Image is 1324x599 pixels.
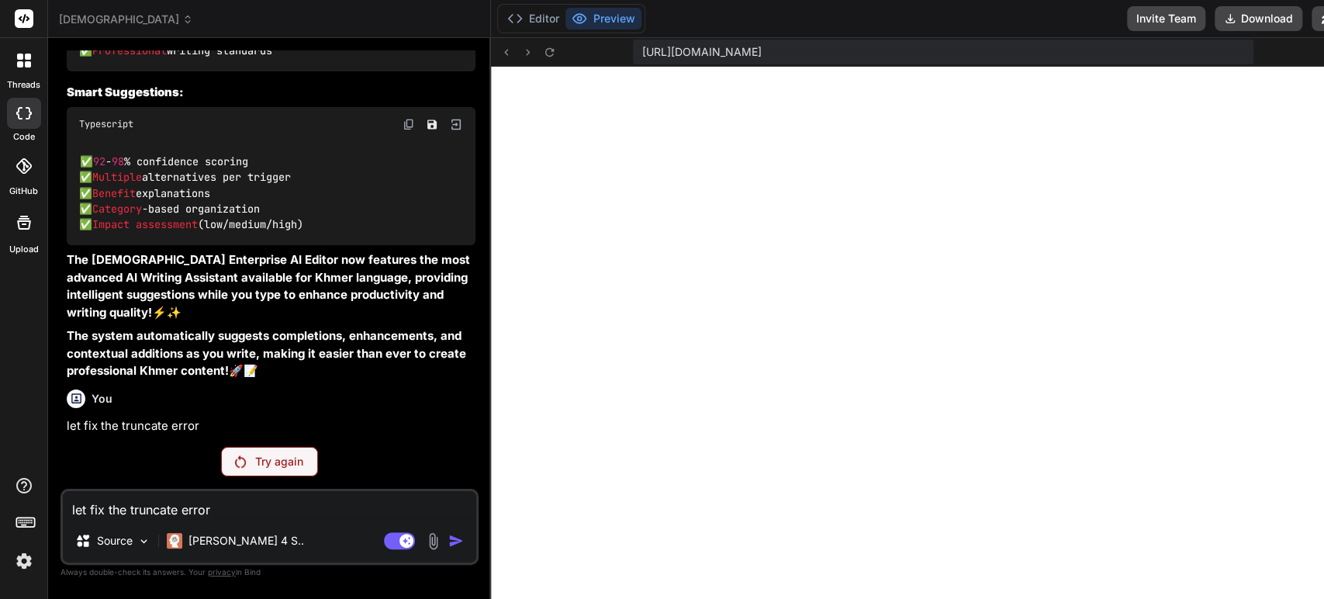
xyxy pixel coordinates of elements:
button: Preview [565,8,641,29]
span: 98 [112,154,124,168]
p: let fix the truncate error [67,417,475,435]
span: [URL][DOMAIN_NAME] [642,44,762,60]
span: Typescript [79,118,133,130]
span: Category [92,202,142,216]
img: copy [403,118,415,130]
span: assessment [136,218,198,232]
strong: The [DEMOGRAPHIC_DATA] Enterprise AI Editor now features the most advanced AI Writing Assistant a... [67,252,473,320]
label: Upload [9,243,39,256]
span: privacy [208,567,236,576]
p: Try again [255,454,303,469]
label: threads [7,78,40,92]
p: Source [97,533,133,549]
strong: Smart Suggestions: [67,85,184,99]
h6: You [92,391,112,407]
p: [PERSON_NAME] 4 S.. [188,533,304,549]
button: Download [1215,6,1302,31]
button: Save file [421,113,443,135]
button: Editor [501,8,565,29]
p: ⚡✨ [67,251,475,321]
img: attachment [424,532,442,550]
img: icon [448,533,464,549]
img: Pick Models [137,535,150,548]
span: Benefit [92,186,136,200]
p: Always double-check its answers. Your in Bind [60,565,479,580]
img: settings [11,548,37,574]
span: 92 [93,154,105,168]
strong: The system automatically suggests completions, enhancements, and contextual additions as you writ... [67,328,469,378]
img: Open in Browser [449,117,463,131]
span: Professional [92,43,167,57]
img: Retry [235,455,246,468]
span: Impact [92,218,130,232]
p: 🚀📝 [67,327,475,380]
label: code [13,130,35,144]
img: Claude 4 Sonnet [167,533,182,549]
span: [DEMOGRAPHIC_DATA] [59,12,193,27]
span: Multiple [92,171,142,185]
code: ✅ - % confidence scoring ✅ alternatives per trigger ✅ explanations ✅ -based organization ✅ (low/m... [79,154,304,233]
button: Invite Team [1127,6,1205,31]
label: GitHub [9,185,38,198]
